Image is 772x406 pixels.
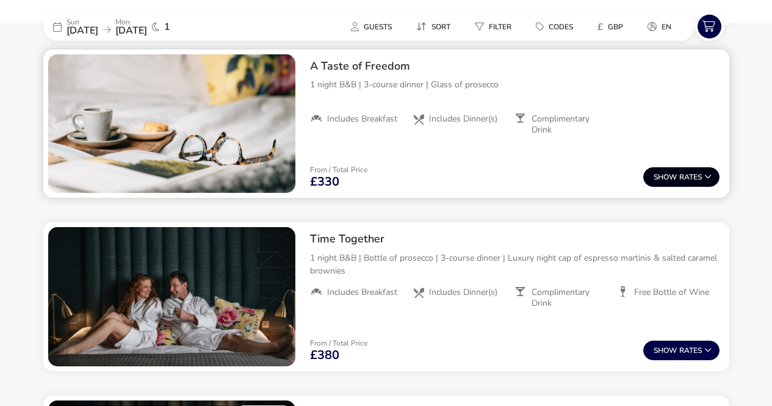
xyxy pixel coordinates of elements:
[643,341,720,360] button: ShowRates
[429,287,497,298] span: Includes Dinner(s)
[549,22,573,32] span: Codes
[341,18,402,35] button: Guests
[643,167,720,187] button: ShowRates
[115,24,147,37] span: [DATE]
[608,22,623,32] span: GBP
[310,349,339,361] span: £380
[638,18,681,35] button: en
[406,18,465,35] naf-pibe-menu-bar-item: Sort
[310,59,720,73] h2: A Taste of Freedom
[310,166,367,173] p: From / Total Price
[341,18,406,35] naf-pibe-menu-bar-item: Guests
[67,24,98,37] span: [DATE]
[654,173,679,181] span: Show
[654,347,679,355] span: Show
[48,54,295,194] swiper-slide: 1 / 1
[327,114,397,125] span: Includes Breakfast
[327,287,397,298] span: Includes Breakfast
[465,18,526,35] naf-pibe-menu-bar-item: Filter
[526,18,588,35] naf-pibe-menu-bar-item: Codes
[465,18,521,35] button: Filter
[300,222,729,319] div: Time Together1 night B&B | Bottle of prosecco | 3-course dinner | Luxury night cap of espresso ma...
[431,22,450,32] span: Sort
[310,78,720,91] p: 1 night B&B | 3-course dinner | Glass of prosecco
[638,18,686,35] naf-pibe-menu-bar-item: en
[634,287,709,298] span: Free Bottle of Wine
[489,22,511,32] span: Filter
[300,49,729,146] div: A Taste of Freedom1 night B&B | 3-course dinner | Glass of proseccoIncludes BreakfastIncludes Din...
[310,252,720,277] p: 1 night B&B | Bottle of prosecco | 3-course dinner | Luxury night cap of espresso martinis & salt...
[67,18,98,26] p: Sun
[48,227,295,366] swiper-slide: 1 / 1
[310,232,720,246] h2: Time Together
[364,22,392,32] span: Guests
[406,18,460,35] button: Sort
[43,12,226,41] div: Sun[DATE]Mon[DATE]1
[526,18,583,35] button: Codes
[115,18,147,26] p: Mon
[310,339,367,347] p: From / Total Price
[588,18,633,35] button: £GBP
[429,114,497,125] span: Includes Dinner(s)
[588,18,638,35] naf-pibe-menu-bar-item: £GBP
[532,287,607,309] span: Complimentary Drink
[597,21,603,33] i: £
[164,22,170,32] span: 1
[532,114,607,136] span: Complimentary Drink
[310,176,339,188] span: £330
[662,22,671,32] span: en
